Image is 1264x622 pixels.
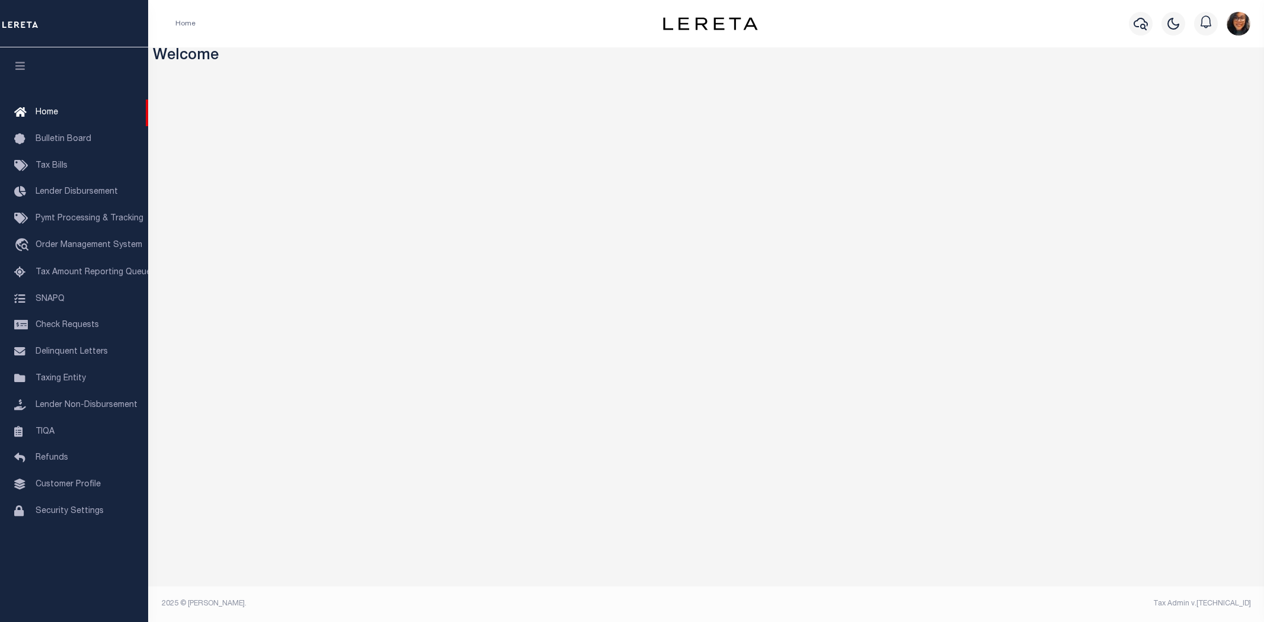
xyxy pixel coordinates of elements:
[153,598,706,609] div: 2025 © [PERSON_NAME].
[175,18,196,29] li: Home
[36,162,68,170] span: Tax Bills
[36,454,68,462] span: Refunds
[663,17,758,30] img: logo-dark.svg
[36,214,143,223] span: Pymt Processing & Tracking
[36,268,151,277] span: Tax Amount Reporting Queue
[14,238,33,254] i: travel_explore
[36,188,118,196] span: Lender Disbursement
[36,480,101,489] span: Customer Profile
[36,401,137,409] span: Lender Non-Disbursement
[36,321,99,329] span: Check Requests
[36,507,104,515] span: Security Settings
[36,427,55,435] span: TIQA
[36,108,58,117] span: Home
[36,241,142,249] span: Order Management System
[36,294,65,303] span: SNAPQ
[36,135,91,143] span: Bulletin Board
[36,348,108,356] span: Delinquent Letters
[153,47,1260,66] h3: Welcome
[36,374,86,383] span: Taxing Entity
[715,598,1251,609] div: Tax Admin v.[TECHNICAL_ID]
